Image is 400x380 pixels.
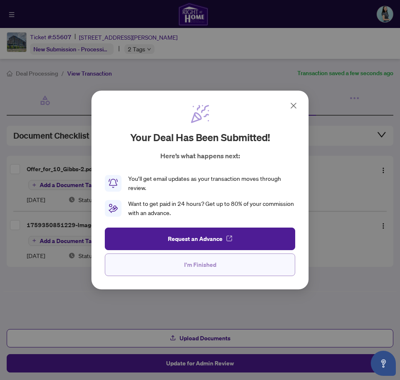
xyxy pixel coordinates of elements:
span: I'm Finished [184,258,216,271]
span: Request an Advance [168,232,223,246]
h2: Your deal has been submitted! [130,131,270,144]
button: Request an Advance [105,228,295,250]
div: You’ll get email updates as your transaction moves through review. [128,174,295,193]
p: Here’s what happens next: [160,151,240,161]
button: Open asap [371,351,396,376]
div: Want to get paid in 24 hours? Get up to 80% of your commission with an advance. [128,199,295,218]
button: I'm Finished [105,253,295,276]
